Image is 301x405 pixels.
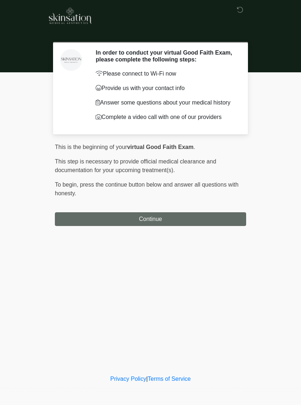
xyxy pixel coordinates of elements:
[55,182,239,196] span: press the continue button below and answer all questions with honesty.
[55,212,246,226] button: Continue
[49,26,252,39] h1: ‎ ‎
[96,49,235,63] h2: In order to conduct your virtual Good Faith Exam, please complete the following steps:
[193,144,195,150] span: .
[110,376,147,382] a: Privacy Policy
[96,84,235,93] p: Provide us with your contact info
[48,5,92,25] img: Skinsation Medical Aesthetics Logo
[146,376,148,382] a: |
[96,113,235,121] p: Complete a video call with one of our providers
[127,144,193,150] strong: virtual Good Faith Exam
[55,158,216,173] span: This step is necessary to provide official medical clearance and documentation for your upcoming ...
[55,144,127,150] span: This is the beginning of your
[96,69,235,78] p: Please connect to Wi-Fi now
[55,182,80,188] span: To begin,
[96,98,235,107] p: Answer some questions about your medical history
[60,49,82,71] img: Agent Avatar
[148,376,191,382] a: Terms of Service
